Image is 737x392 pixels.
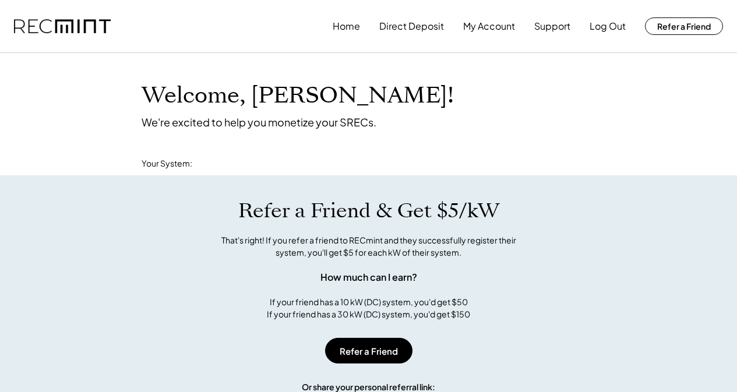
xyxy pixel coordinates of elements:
button: Home [333,15,360,38]
button: Support [534,15,570,38]
h1: Welcome, [PERSON_NAME]! [142,82,454,110]
button: Refer a Friend [645,17,723,35]
button: Refer a Friend [325,338,412,363]
div: We're excited to help you monetize your SRECs. [142,115,376,129]
div: That's right! If you refer a friend to RECmint and they successfully register their system, you'l... [209,234,529,259]
img: recmint-logotype%403x.png [14,19,111,34]
button: Log Out [590,15,626,38]
div: How much can I earn? [320,270,417,284]
div: Your System: [142,158,192,169]
div: If your friend has a 10 kW (DC) system, you'd get $50 If your friend has a 30 kW (DC) system, you... [267,296,470,320]
h1: Refer a Friend & Get $5/kW [238,199,499,223]
button: My Account [463,15,515,38]
button: Direct Deposit [379,15,444,38]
